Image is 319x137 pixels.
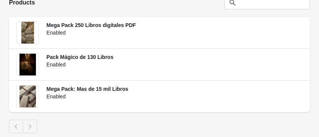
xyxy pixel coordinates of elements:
[19,54,36,75] img: Pack Mágico de 130 Libros
[46,86,128,92] span: Mega Pack: Mas de 15 mil Libros
[19,86,36,107] img: Mega Pack: Mas de 15 mil Libros
[46,54,113,60] span: Pack Mágico de 130 Libros
[46,61,303,68] div: Enabled
[21,22,34,44] img: Mega Pack 250 Libros digitales PDF
[46,22,136,28] span: Mega Pack 250 Libros digitales PDF
[9,120,310,133] nav: Pagination
[46,29,303,36] div: Enabled
[46,93,303,100] div: Enabled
